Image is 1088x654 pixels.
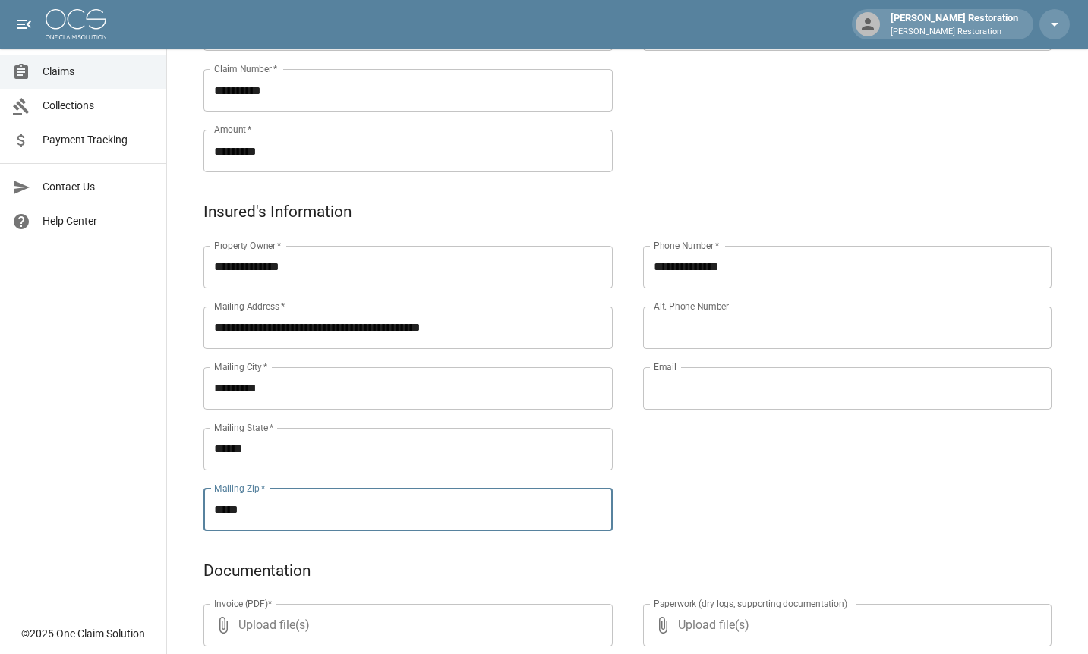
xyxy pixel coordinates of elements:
span: Upload file(s) [238,604,572,646]
button: open drawer [9,9,39,39]
label: Amount [214,123,252,136]
p: [PERSON_NAME] Restoration [891,26,1018,39]
label: Alt. Phone Number [654,300,729,313]
label: Email [654,360,676,373]
label: Mailing Zip [214,482,266,495]
label: Claim Number [214,62,277,75]
label: Paperwork (dry logs, supporting documentation) [654,597,847,610]
span: Collections [43,98,154,114]
span: Payment Tracking [43,132,154,148]
span: Contact Us [43,179,154,195]
label: Mailing State [214,421,273,434]
span: Claims [43,64,154,80]
label: Property Owner [214,239,282,252]
label: Phone Number [654,239,719,252]
label: Invoice (PDF)* [214,597,273,610]
div: [PERSON_NAME] Restoration [885,11,1024,38]
div: © 2025 One Claim Solution [21,626,145,641]
label: Mailing Address [214,300,285,313]
span: Upload file(s) [678,604,1011,646]
span: Help Center [43,213,154,229]
img: ocs-logo-white-transparent.png [46,9,106,39]
label: Mailing City [214,360,268,373]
